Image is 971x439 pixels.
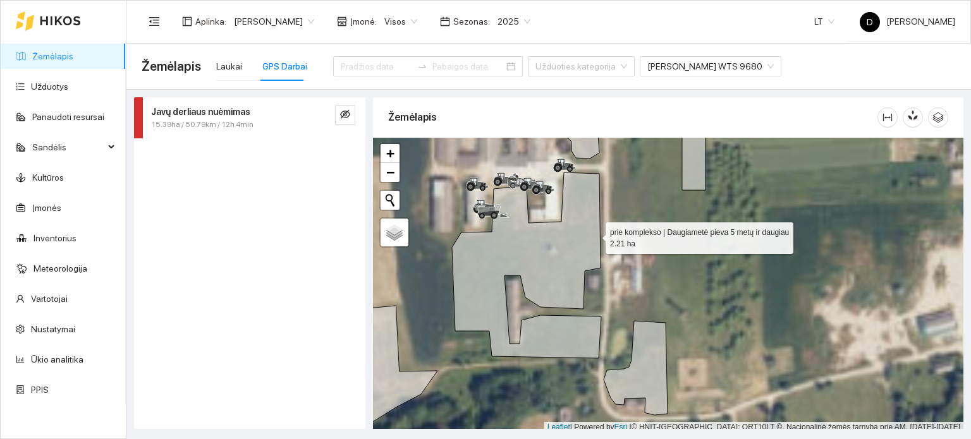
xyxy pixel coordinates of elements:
div: Javų derliaus nuėmimas15.39ha / 50.79km / 12h 4mineye-invisible [134,97,365,138]
span: column-width [878,112,897,123]
div: Laukai [216,59,242,73]
a: Vartotojai [31,294,68,304]
span: D [867,12,873,32]
span: Visos [384,12,417,31]
button: menu-fold [142,9,167,34]
span: Dovydas Baršauskas [234,12,314,31]
span: swap-right [417,61,427,71]
span: 2025 [498,12,530,31]
span: Žemėlapis [142,56,201,76]
span: | [630,423,632,431]
span: calendar [440,16,450,27]
button: eye-invisible [335,105,355,125]
div: GPS Darbai [262,59,307,73]
strong: Javų derliaus nuėmimas [151,107,250,117]
span: LT [814,12,834,31]
div: Žemėlapis [388,99,877,135]
a: Meteorologija [34,263,87,274]
span: shop [337,16,347,27]
span: layout [182,16,192,27]
a: Užduotys [31,81,68,92]
a: Zoom out [381,163,400,182]
a: Esri [614,423,628,431]
div: | Powered by © HNIT-[GEOGRAPHIC_DATA]; ORT10LT ©, Nacionalinė žemės tarnyba prie AM, [DATE]-[DATE] [544,422,963,433]
input: Pradžios data [341,59,412,73]
a: Layers [381,219,408,246]
span: Įmonė : [350,15,377,28]
span: John deere WTS 9680 [647,57,774,76]
span: menu-fold [149,16,160,27]
span: Sezonas : [453,15,490,28]
button: Initiate a new search [381,191,400,210]
span: 15.39ha / 50.79km / 12h 4min [151,119,253,131]
a: Panaudoti resursai [32,112,104,122]
span: to [417,61,427,71]
a: PPIS [31,385,49,395]
a: Žemėlapis [32,51,73,61]
a: Kultūros [32,172,64,183]
span: Aplinka : [195,15,226,28]
a: Leaflet [547,423,570,431]
a: Inventorius [34,233,76,243]
a: Įmonės [32,203,61,213]
button: column-width [877,107,898,128]
a: Ūkio analitika [31,354,83,364]
a: Nustatymai [31,324,75,334]
span: + [386,145,394,161]
span: − [386,164,394,180]
span: Sandėlis [32,135,104,160]
span: eye-invisible [340,109,350,121]
input: Pabaigos data [432,59,504,73]
span: [PERSON_NAME] [860,16,955,27]
a: Zoom in [381,144,400,163]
